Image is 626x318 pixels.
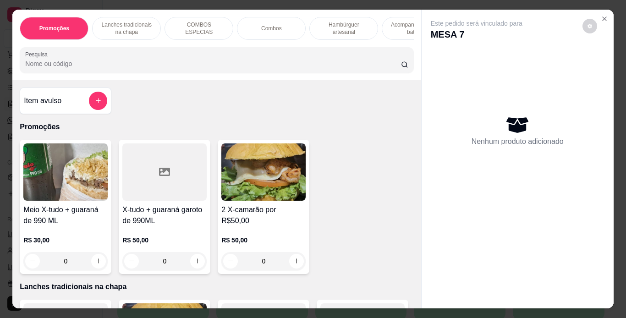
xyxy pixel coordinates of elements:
[89,92,107,110] button: add-separate-item
[91,254,106,269] button: increase-product-quantity
[124,254,139,269] button: decrease-product-quantity
[122,204,207,226] h4: X-tudo + guaraná garoto de 990ML
[20,121,413,132] p: Promoções
[582,19,597,33] button: decrease-product-quantity
[39,25,69,32] p: Promoções
[317,21,370,36] p: Hambúrguer artesanal
[25,254,40,269] button: decrease-product-quantity
[23,143,108,201] img: product-image
[100,21,153,36] p: Lanches tradicionais na chapa
[23,204,108,226] h4: Meio X-tudo + guaraná de 990 ML
[25,59,401,68] input: Pesquisa
[190,254,205,269] button: increase-product-quantity
[24,95,61,106] h4: Item avulso
[221,236,306,245] p: R$ 50,00
[20,281,413,292] p: Lanches tradicionais na chapa
[122,236,207,245] p: R$ 50,00
[597,11,612,26] button: Close
[172,21,225,36] p: COMBOS ESPECIAS
[390,21,443,36] p: Acompanhamentos ( batata )
[221,143,306,201] img: product-image
[431,19,522,28] p: Este pedido será vinculado para
[431,28,522,41] p: MESA 7
[25,50,51,58] label: Pesquisa
[472,136,564,147] p: Nenhum produto adicionado
[23,236,108,245] p: R$ 30,00
[221,204,306,226] h4: 2 X-camarão por R$50,00
[261,25,282,32] p: Combos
